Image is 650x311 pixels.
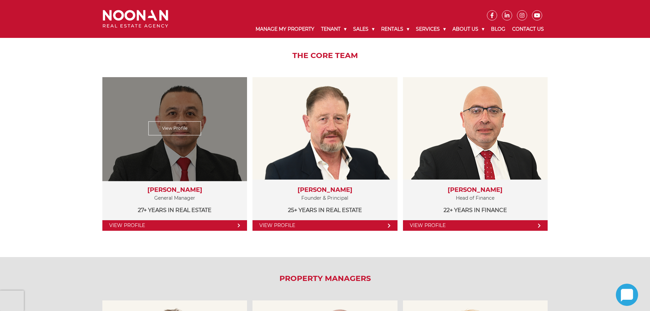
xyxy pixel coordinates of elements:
p: 27+ years in Real Estate [109,206,240,214]
a: Blog [488,20,509,38]
a: Manage My Property [252,20,318,38]
p: Head of Finance [410,194,541,202]
a: Tenant [318,20,350,38]
h3: [PERSON_NAME] [259,186,390,194]
a: Contact Us [509,20,547,38]
a: About Us [449,20,488,38]
a: View Profile [102,220,247,231]
p: Founder & Principal [259,194,390,202]
h2: Property Managers [98,274,552,283]
a: View Profile [403,220,548,231]
a: View Profile [252,220,397,231]
a: Services [413,20,449,38]
img: Noonan Real Estate Agency [103,10,168,28]
p: 25+ years in Real Estate [259,206,390,214]
a: Sales [350,20,378,38]
p: 22+ years in Finance [410,206,541,214]
a: Rentals [378,20,413,38]
p: General Manager [109,194,240,202]
h2: The Core Team [98,51,552,60]
h3: [PERSON_NAME] [410,186,541,194]
h3: [PERSON_NAME] [109,186,240,194]
a: View Profile [148,122,201,136]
